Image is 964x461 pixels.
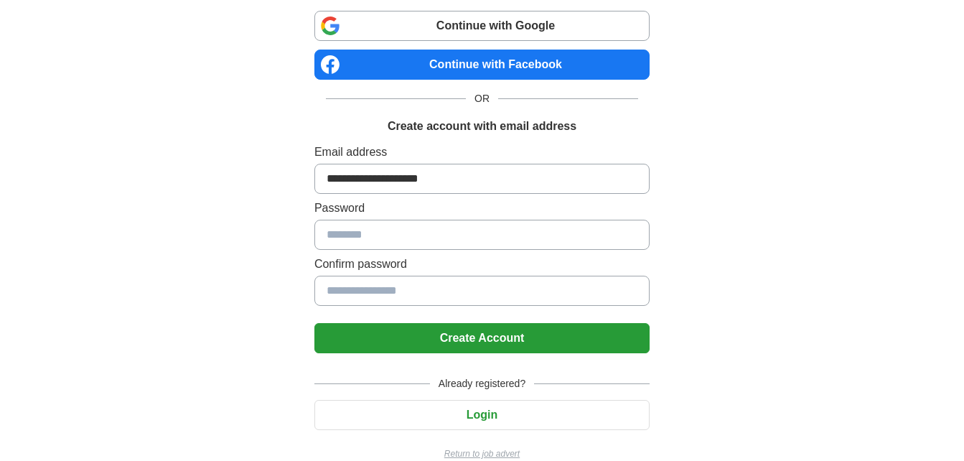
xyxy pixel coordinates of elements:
[314,256,650,273] label: Confirm password
[314,200,650,217] label: Password
[314,144,650,161] label: Email address
[314,11,650,41] a: Continue with Google
[466,91,498,106] span: OR
[314,409,650,421] a: Login
[314,400,650,430] button: Login
[430,376,534,391] span: Already registered?
[388,118,576,135] h1: Create account with email address
[314,323,650,353] button: Create Account
[314,50,650,80] a: Continue with Facebook
[314,447,650,460] a: Return to job advert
